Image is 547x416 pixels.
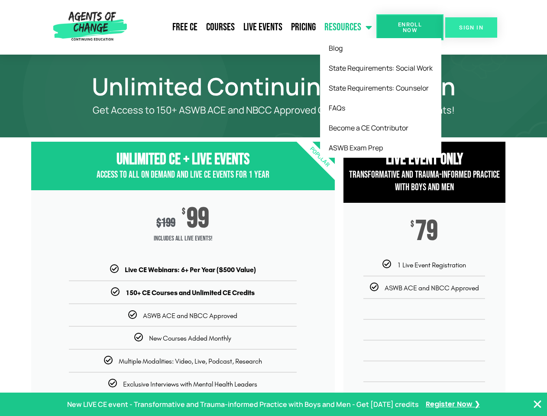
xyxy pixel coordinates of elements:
[320,118,441,138] a: Become a CE Contributor
[320,38,441,58] a: Blog
[320,38,441,158] ul: Resources
[343,150,505,169] h3: Live Event Only
[156,216,161,230] span: $
[376,14,443,40] a: Enroll Now
[385,284,479,292] span: ASWB ACE and NBCC Approved
[269,107,369,207] div: Popular
[149,334,231,342] span: New Courses Added Monthly
[130,16,376,38] nav: Menu
[125,266,256,274] b: Live CE Webinars: 6+ Per Year ($500 Value)
[320,138,441,158] a: ASWB Exam Prep
[168,16,202,38] a: Free CE
[156,216,175,230] div: 199
[97,169,269,181] span: Access to All On Demand and Live CE Events for 1 year
[202,16,239,38] a: Courses
[27,76,521,96] h1: Unlimited Continuing Education
[411,220,414,229] span: $
[349,169,500,193] span: Transformative and Trauma-informed Practice with Boys and Men
[187,208,209,230] span: 99
[31,230,335,247] span: Includes ALL Live Events!
[67,398,419,411] p: New LIVE CE event - Transformative and Trauma-informed Practice with Boys and Men - Get [DATE] cr...
[320,78,441,98] a: State Requirements: Counselor
[239,16,287,38] a: Live Events
[182,208,185,216] span: $
[426,398,480,411] a: Register Now ❯
[320,16,376,38] a: Resources
[126,289,255,297] b: 150+ CE Courses and Unlimited CE Credits
[61,105,486,116] p: Get Access to 150+ ASWB ACE and NBCC Approved CE Courses and All Live Events!
[445,17,497,38] a: SIGN IN
[532,399,543,409] button: Close Banner
[320,58,441,78] a: State Requirements: Social Work
[320,98,441,118] a: FAQs
[119,357,262,365] span: Multiple Modalities: Video, Live, Podcast, Research
[143,312,237,320] span: ASWB ACE and NBCC Approved
[287,16,320,38] a: Pricing
[390,22,430,33] span: Enroll Now
[459,25,483,30] span: SIGN IN
[415,220,438,243] span: 79
[123,380,257,388] span: Exclusive Interviews with Mental Health Leaders
[397,261,466,269] span: 1 Live Event Registration
[31,150,335,169] h3: Unlimited CE + Live Events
